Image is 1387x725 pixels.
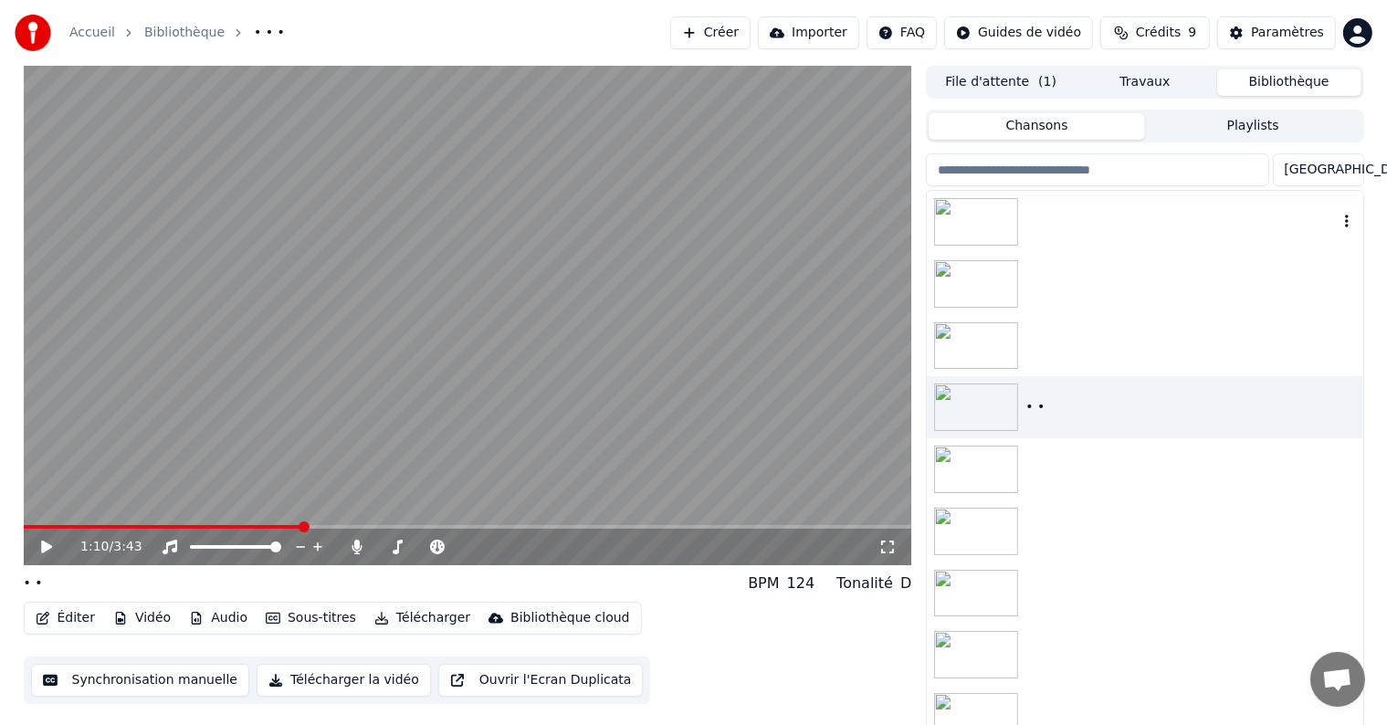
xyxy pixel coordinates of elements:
[257,664,431,697] button: Télécharger la vidéo
[1038,73,1056,91] span: ( 1 )
[69,24,285,42] nav: breadcrumb
[1217,16,1336,49] button: Paramètres
[113,538,142,556] span: 3:43
[258,605,363,631] button: Sous-titres
[758,16,859,49] button: Importer
[1310,652,1365,707] a: Ouvrir le chat
[1251,24,1324,42] div: Paramètres
[182,605,255,631] button: Audio
[367,605,478,631] button: Télécharger
[836,573,893,594] div: Tonalité
[254,24,285,42] span: • • •
[106,605,178,631] button: Vidéo
[1217,69,1361,96] button: Bibliothèque
[438,664,644,697] button: Ouvrir l'Ecran Duplicata
[748,573,779,594] div: BPM
[1073,69,1217,96] button: Travaux
[80,538,109,556] span: 1:10
[929,69,1073,96] button: File d'attente
[28,605,102,631] button: Éditer
[670,16,751,49] button: Créer
[1025,398,1355,416] div: • •
[787,573,815,594] div: 124
[24,574,43,593] div: • •
[1188,24,1196,42] span: 9
[1100,16,1210,49] button: Crédits9
[80,538,124,556] div: /
[944,16,1093,49] button: Guides de vidéo
[1136,24,1181,42] span: Crédits
[31,664,250,697] button: Synchronisation manuelle
[15,15,51,51] img: youka
[510,609,629,627] div: Bibliothèque cloud
[69,24,115,42] a: Accueil
[900,573,911,594] div: D
[1145,113,1361,140] button: Playlists
[867,16,937,49] button: FAQ
[929,113,1145,140] button: Chansons
[144,24,225,42] a: Bibliothèque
